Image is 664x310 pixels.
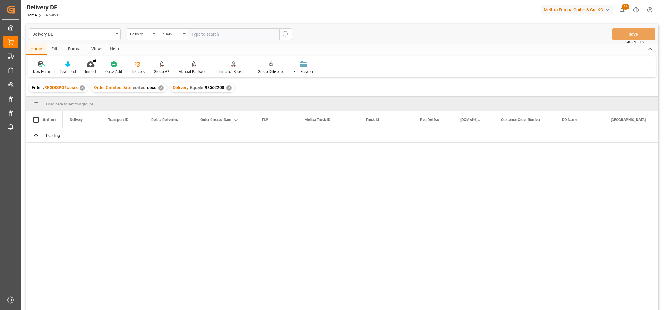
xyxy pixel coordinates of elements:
[294,69,313,74] div: File Browser
[26,44,47,55] div: Home
[173,85,189,90] span: Delivery
[258,69,284,74] div: Group Deliveries
[205,85,224,90] span: 92562208
[131,69,145,74] div: Triggers
[190,85,203,90] span: Equals
[226,85,232,91] div: ✕
[188,28,279,40] input: Type to search
[262,118,268,122] span: TSP
[151,118,178,122] span: Delete Deliveries
[32,30,114,37] div: Delivery DE
[32,85,44,90] span: Filter :
[94,85,132,90] span: Order Created Date
[46,133,60,138] span: Loading
[70,118,83,122] span: Delivery
[279,28,292,40] button: search button
[87,44,105,55] div: View
[615,3,629,17] button: show 19 new notifications
[562,118,577,122] span: DD Name
[611,118,646,122] span: [GEOGRAPHIC_DATA]
[626,40,644,44] span: Ctrl/CMD + S
[158,85,164,91] div: ✕
[218,69,249,74] div: Timeslot Booking Report
[29,28,121,40] button: open menu
[59,69,76,74] div: Download
[42,117,56,123] div: Action
[63,44,87,55] div: Format
[108,118,128,122] span: Transport ID
[105,69,122,74] div: Quick Add
[460,118,481,122] span: [DOMAIN_NAME] Dat
[161,30,181,37] div: Equals
[179,69,209,74] div: Manual Package TypeDetermination
[147,85,156,90] span: desc
[27,3,62,12] div: Delivery DE
[305,118,330,122] span: Melitta Truck ID
[105,44,124,55] div: Help
[501,118,540,122] span: Customer Order Number
[541,5,613,14] div: Melitta Europa GmbH & Co. KG
[80,85,85,91] div: ✕
[133,85,146,90] span: sorted
[47,44,63,55] div: Edit
[44,85,78,90] span: RRSDISPOTobias
[33,69,50,74] div: New Form
[612,28,655,40] button: Save
[420,118,439,122] span: Req Del Dat
[541,4,615,16] button: Melitta Europa GmbH & Co. KG
[622,4,629,10] span: 19
[200,118,231,122] span: Order Created Date
[366,118,379,122] span: Truck Id
[154,69,169,74] div: Group V2
[629,3,643,17] button: Help Center
[157,28,188,40] button: open menu
[130,30,151,37] div: Delivery
[46,102,94,106] span: Drag here to set row groups
[127,28,157,40] button: open menu
[27,13,37,17] a: Home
